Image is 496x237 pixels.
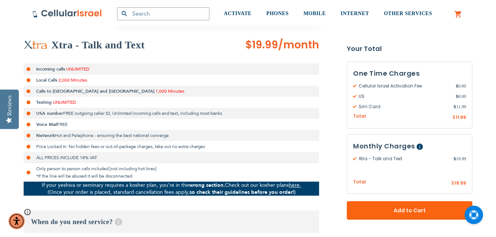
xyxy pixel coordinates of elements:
img: Cellular Israel Logo [32,9,102,18]
span: Monthly Charges [353,141,415,151]
span: $ [451,180,454,187]
span: $ [456,83,458,89]
span: 0.00 [456,83,466,89]
div: Reviews [6,95,13,116]
span: Help [417,144,423,150]
input: Search [117,7,209,20]
span: Hot and Pelephone - ensuring the best national converge [55,133,169,138]
strong: Local Calls [36,77,57,83]
span: Total [353,179,366,186]
span: 11.99 [454,103,466,110]
span: $19.99 [245,38,278,52]
strong: wrong section. [189,182,225,189]
span: Help [115,218,122,226]
span: OTHER SERVICES [384,11,432,16]
span: $ [454,103,456,110]
span: Sim Card [353,103,454,110]
strong: so check their guidelines before you order!) [189,189,295,196]
img: Xtra - Talk & Text [24,40,48,50]
strong: Incoming calls [36,66,65,72]
span: UNLIMITED [53,99,76,105]
span: FREE [57,121,68,127]
span: FREE outgoing caller ID, Unlimited incoming calls and text, including most banks [63,110,222,116]
li: ALL PRICES INCLUDE 18% VAT [24,152,319,163]
span: Total [353,113,366,120]
span: PHONES [266,11,289,16]
strong: Calls to [GEOGRAPHIC_DATA] and [GEOGRAPHIC_DATA] [36,88,154,94]
button: Add to Cart [347,201,472,220]
span: INTERNET [341,11,369,16]
span: Xtra - Talk and Text [353,155,454,162]
span: 19.99 [454,180,466,186]
span: ACTIVATE [224,11,252,16]
li: Price Locked In: No hidden fees or out-of-package charges, take out no extra charges [24,141,319,152]
span: MOBILE [304,11,326,16]
h2: Xtra - Talk and Text [51,38,145,52]
div: Accessibility Menu [8,213,25,229]
li: Only person to person calls included [not including hot lines] *If the line will be abused it wil... [24,163,319,182]
span: $ [456,93,458,100]
span: UNLIMITED [66,66,89,72]
span: /month [278,38,319,52]
span: $ [452,114,455,121]
strong: Texting [36,99,52,105]
span: $ [454,155,456,162]
span: Add to Cart [371,207,448,214]
span: 1,000 Minutes [155,88,184,94]
p: If your yeshiva or seminary requires a kosher plan, you’re in the Check out our kosher plans (Onc... [24,182,319,196]
strong: Network [36,133,55,138]
strong: USA number [36,110,63,116]
a: here. [289,182,301,189]
strong: Your Total [347,43,472,54]
span: Cellular Israel Activation Fee [353,83,456,89]
h3: When do you need service? [24,210,319,233]
span: 11.99 [455,114,466,120]
strong: Voice Mail [36,121,57,127]
span: 0.00 [456,93,466,100]
h3: One Time Charges [353,68,466,79]
span: 2,000 Minutes [58,77,87,83]
span: 19.99 [454,155,466,162]
span: US [353,93,456,100]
